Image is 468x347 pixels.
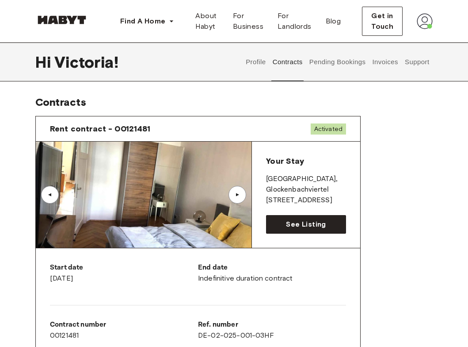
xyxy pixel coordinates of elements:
[113,12,181,30] button: Find A Home
[308,42,367,81] button: Pending Bookings
[50,262,198,284] div: [DATE]
[54,53,118,71] span: Victoria !
[417,13,433,29] img: avatar
[233,11,263,32] span: For Business
[403,42,430,81] button: Support
[362,7,403,36] button: Get in Touch
[371,42,399,81] button: Invoices
[226,7,270,35] a: For Business
[35,15,88,24] img: Habyt
[243,42,433,81] div: user profile tabs
[286,219,326,230] span: See Listing
[35,96,86,108] span: Contracts
[50,123,151,134] span: Rent contract - 00121481
[46,192,54,197] div: ▲
[198,262,346,273] p: End date
[278,11,312,32] span: For Landlords
[266,156,304,166] span: Your Stay
[188,7,225,35] a: About Habyt
[245,42,267,81] button: Profile
[266,215,346,234] a: See Listing
[271,42,304,81] button: Contracts
[266,195,346,206] p: [STREET_ADDRESS]
[50,320,198,341] div: 00121481
[198,320,346,330] p: Ref. number
[369,11,395,32] span: Get in Touch
[319,7,348,35] a: Blog
[50,320,198,330] p: Contract number
[36,142,251,248] img: Image of the room
[233,192,242,197] div: ▲
[195,11,218,32] span: About Habyt
[326,16,341,27] span: Blog
[35,53,54,71] span: Hi
[270,7,319,35] a: For Landlords
[50,262,198,273] p: Start date
[311,123,346,135] span: Activated
[120,16,165,27] span: Find A Home
[198,320,346,341] div: DE-02-025-001-03HF
[266,174,346,195] p: [GEOGRAPHIC_DATA] , Glockenbachviertel
[198,262,346,284] div: Indefinitive duration contract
